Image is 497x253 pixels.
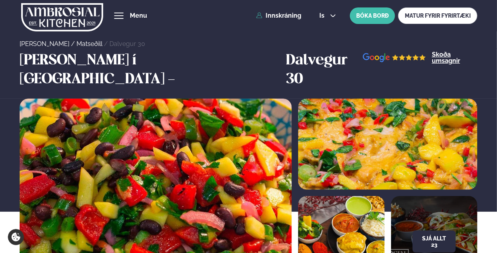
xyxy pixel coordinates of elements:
a: Matseðill [76,40,102,48]
a: Skoða umsagnir [432,51,477,64]
h3: Dalvegur 30 [286,51,363,89]
a: MATUR FYRIR FYRIRTÆKI [398,7,477,24]
a: Dalvegur 30 [109,40,145,48]
img: image alt [363,53,426,63]
img: image alt [298,99,477,190]
span: is [319,13,327,19]
button: is [313,13,342,19]
a: [PERSON_NAME] [20,40,69,48]
span: / [104,40,109,48]
button: BÓKA BORÐ [350,7,395,24]
a: Cookie settings [8,229,24,245]
h3: [PERSON_NAME] í [GEOGRAPHIC_DATA] - [20,51,282,89]
img: logo [21,1,103,33]
span: / [71,40,76,48]
button: hamburger [114,11,124,20]
button: Sjá allt 23 [413,231,456,253]
a: Innskráning [256,12,301,19]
